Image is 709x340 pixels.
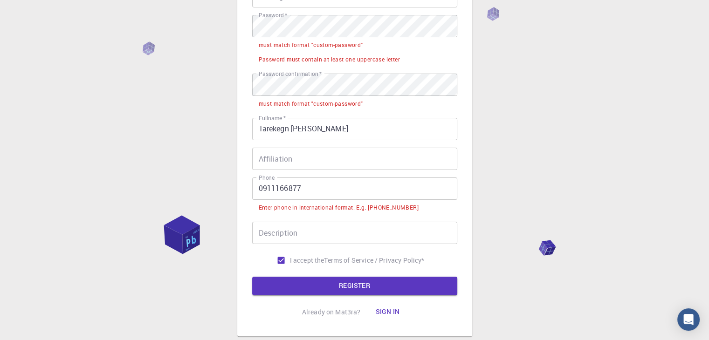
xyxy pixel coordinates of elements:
[259,70,322,78] label: Password confirmation
[259,99,363,109] div: must match format "custom-password"
[302,307,361,317] p: Already on Mat3ra?
[259,114,286,122] label: Fullname
[259,203,419,212] div: Enter phone in international format. E.g. [PHONE_NUMBER]
[259,11,287,19] label: Password
[290,256,324,265] span: I accept the
[259,174,275,182] label: Phone
[368,303,407,321] button: Sign in
[259,41,363,50] div: must match format "custom-password"
[324,256,424,265] a: Terms of Service / Privacy Policy*
[324,256,424,265] p: Terms of Service / Privacy Policy *
[259,55,400,64] div: Password must contain at least one uppercase letter
[252,277,457,295] button: REGISTER
[677,308,700,331] div: Open Intercom Messenger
